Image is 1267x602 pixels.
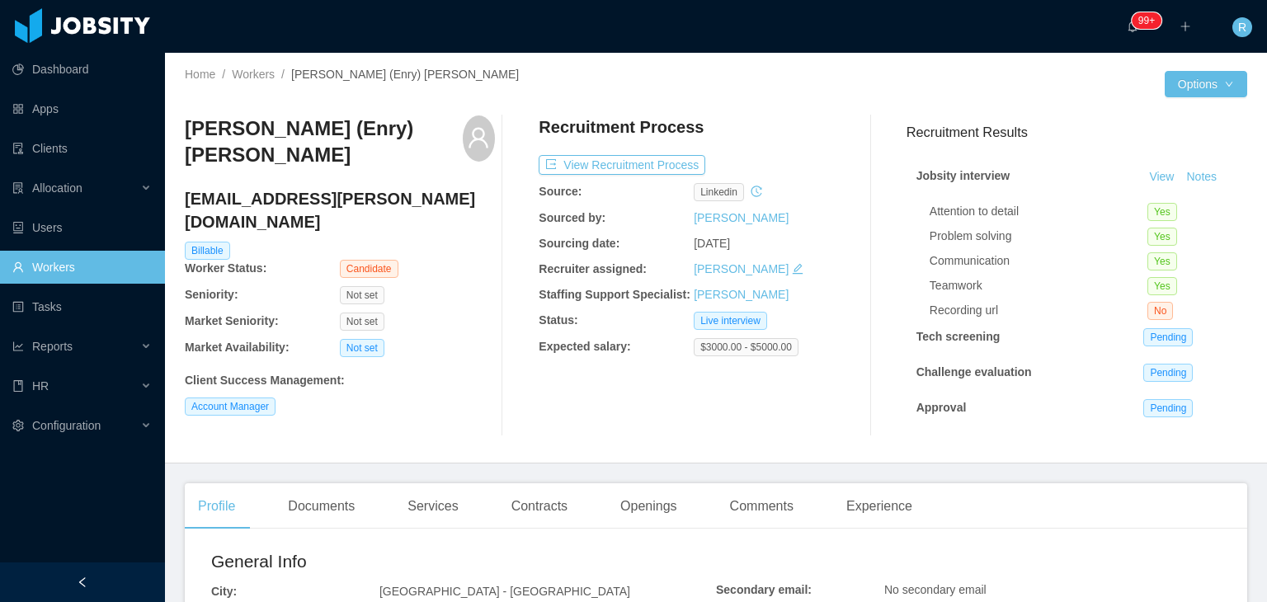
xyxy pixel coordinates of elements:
h4: [EMAIL_ADDRESS][PERSON_NAME][DOMAIN_NAME] [185,187,495,233]
span: No secondary email [884,583,987,596]
b: Seniority: [185,288,238,301]
span: Allocation [32,181,82,195]
b: Market Seniority: [185,314,279,327]
div: Openings [607,483,690,529]
a: icon: pie-chartDashboard [12,53,152,86]
a: Workers [232,68,275,81]
a: icon: profileTasks [12,290,152,323]
i: icon: bell [1127,21,1138,32]
div: Problem solving [930,228,1147,245]
span: / [222,68,225,81]
i: icon: setting [12,420,24,431]
b: Recruiter assigned: [539,262,647,275]
a: [PERSON_NAME] [694,288,789,301]
i: icon: book [12,380,24,392]
span: [GEOGRAPHIC_DATA] - [GEOGRAPHIC_DATA] [379,585,630,598]
b: Expected salary: [539,340,630,353]
a: icon: exportView Recruitment Process [539,158,705,172]
b: Client Success Management : [185,374,345,387]
h4: Recruitment Process [539,115,704,139]
span: Account Manager [185,397,276,416]
span: Pending [1143,364,1193,382]
div: Services [394,483,471,529]
b: Secondary email: [716,583,812,596]
span: Yes [1147,252,1177,270]
span: $3000.00 - $5000.00 [694,338,798,356]
span: Yes [1147,228,1177,246]
b: Sourcing date: [539,237,619,250]
span: Live interview [694,312,767,330]
b: City: [211,585,237,598]
span: Billable [185,242,230,260]
h3: [PERSON_NAME] (Enry) [PERSON_NAME] [185,115,463,169]
b: Market Availability: [185,341,290,354]
div: Profile [185,483,248,529]
span: Yes [1147,277,1177,295]
span: Pending [1143,328,1193,346]
a: icon: appstoreApps [12,92,152,125]
a: icon: userWorkers [12,251,152,284]
span: Configuration [32,419,101,432]
strong: Challenge evaluation [916,365,1032,379]
b: Status: [539,313,577,327]
a: Home [185,68,215,81]
button: icon: exportView Recruitment Process [539,155,705,175]
span: [DATE] [694,237,730,250]
span: Candidate [340,260,398,278]
sup: 244 [1132,12,1161,29]
strong: Tech screening [916,330,1001,343]
h3: Recruitment Results [907,122,1247,143]
i: icon: line-chart [12,341,24,352]
button: Optionsicon: down [1165,71,1247,97]
span: Yes [1147,203,1177,221]
div: Communication [930,252,1147,270]
a: [PERSON_NAME] [694,211,789,224]
span: No [1147,302,1173,320]
span: / [281,68,285,81]
i: icon: plus [1180,21,1191,32]
button: Notes [1180,167,1223,187]
i: icon: edit [792,263,803,275]
a: icon: robotUsers [12,211,152,244]
i: icon: history [751,186,762,197]
span: Reports [32,340,73,353]
strong: Approval [916,401,967,414]
strong: Jobsity interview [916,169,1010,182]
b: Worker Status: [185,261,266,275]
a: View [1143,170,1180,183]
i: icon: solution [12,182,24,194]
b: Staffing Support Specialist: [539,288,690,301]
div: Attention to detail [930,203,1147,220]
div: Comments [717,483,807,529]
b: Sourced by: [539,211,605,224]
div: Experience [833,483,926,529]
div: Documents [275,483,368,529]
span: HR [32,379,49,393]
span: Pending [1143,399,1193,417]
span: [PERSON_NAME] (Enry) [PERSON_NAME] [291,68,519,81]
b: Source: [539,185,582,198]
span: Not set [340,339,384,357]
i: icon: user [467,126,490,149]
div: Teamwork [930,277,1147,294]
h2: General Info [211,548,716,575]
div: Recording url [930,302,1147,319]
a: [PERSON_NAME] [694,262,789,275]
span: Not set [340,286,384,304]
div: Contracts [498,483,581,529]
span: linkedin [694,183,744,201]
span: Not set [340,313,384,331]
span: R [1238,17,1246,37]
a: icon: auditClients [12,132,152,165]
